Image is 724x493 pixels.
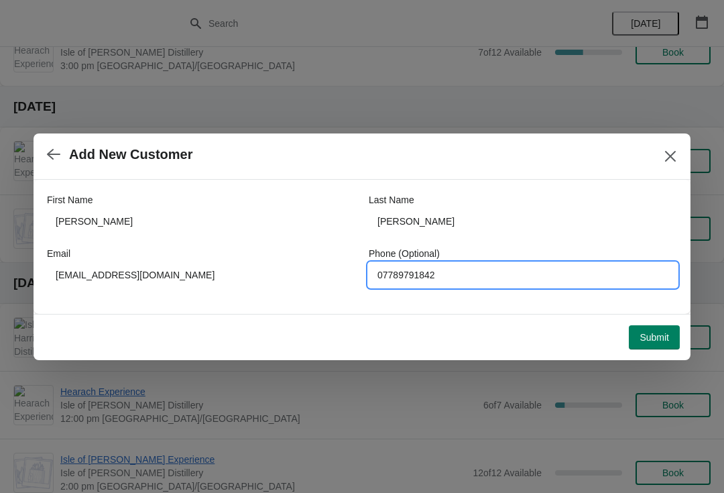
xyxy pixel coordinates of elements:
label: Phone (Optional) [369,247,440,260]
label: First Name [47,193,93,207]
input: Enter your email [47,263,355,287]
button: Submit [629,325,680,349]
button: Close [658,144,682,168]
label: Email [47,247,70,260]
input: John [47,209,355,233]
span: Submit [640,332,669,343]
input: Enter your phone number [369,263,677,287]
h2: Add New Customer [69,147,192,162]
input: Smith [369,209,677,233]
label: Last Name [369,193,414,207]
